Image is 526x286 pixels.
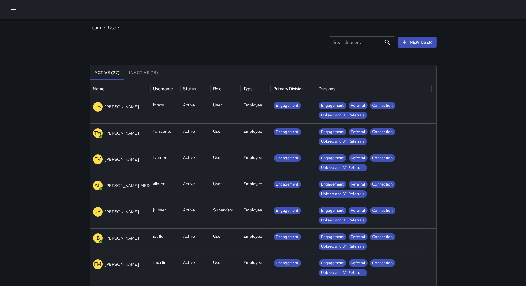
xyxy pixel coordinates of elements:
[349,129,368,135] span: Referral
[105,209,139,215] p: [PERSON_NAME]
[319,260,346,266] span: Engagement
[241,228,271,255] div: Employee
[150,97,180,123] div: lbracy
[274,103,301,109] span: Engagement
[349,234,368,240] span: Referral
[370,103,395,109] span: Connection
[370,181,395,187] span: Connection
[319,129,346,135] span: Engagement
[370,234,395,240] span: Connection
[210,150,241,176] div: User
[150,123,180,150] div: twhisenton
[319,208,346,214] span: Engagement
[150,255,180,281] div: fmartin
[349,103,368,109] span: Referral
[241,255,271,281] div: Employee
[319,217,367,223] span: Upkeep and 311 Referrals
[319,191,367,197] span: Upkeep and 311 Referrals
[183,86,197,91] div: Status
[90,24,101,31] a: Team
[104,24,106,31] li: /
[319,270,367,276] span: Upkeep and 311 Referrals
[244,86,253,91] div: Type
[349,260,368,266] span: Referral
[319,155,346,161] span: Engagement
[349,155,368,161] span: Referral
[150,228,180,255] div: ibutler
[241,176,271,202] div: Employee
[319,138,367,145] span: Upkeep and 311 Referrals
[150,150,180,176] div: tvarner
[94,261,101,268] p: FM
[370,129,395,135] span: Connection
[180,202,210,228] div: Active
[213,86,222,91] div: Role
[95,234,100,242] p: IB
[150,202,180,228] div: jruhser
[180,123,210,150] div: Active
[319,165,367,171] span: Upkeep and 311 Referrals
[274,260,301,266] span: Engagement
[241,97,271,123] div: Employee
[108,24,120,31] a: Users
[274,208,301,214] span: Engagement
[125,65,163,80] button: Inactive (19)
[349,208,368,214] span: Referral
[210,123,241,150] div: User
[105,156,139,162] p: [PERSON_NAME]
[105,235,139,241] p: [PERSON_NAME]
[349,181,368,187] span: Referral
[180,176,210,202] div: Active
[180,228,210,255] div: Active
[210,202,241,228] div: Supervisor
[241,123,271,150] div: Employee
[95,103,101,110] p: LB
[90,65,125,80] button: Active (27)
[95,208,101,215] p: JR
[241,202,271,228] div: Employee
[94,129,101,137] p: TW
[105,183,173,189] p: [PERSON_NAME][MEDICAL_DATA]
[150,176,180,202] div: alinton
[95,182,101,189] p: AL
[93,86,105,91] div: Name
[274,129,301,135] span: Engagement
[95,156,101,163] p: TV
[274,155,301,161] span: Engagement
[370,155,395,161] span: Connection
[180,150,210,176] div: Active
[105,104,139,110] p: [PERSON_NAME]
[210,228,241,255] div: User
[210,97,241,123] div: User
[274,234,301,240] span: Engagement
[153,86,173,91] div: Username
[274,181,301,187] span: Engagement
[105,261,139,267] p: [PERSON_NAME]
[274,86,304,91] div: Primary Division
[370,208,395,214] span: Connection
[180,255,210,281] div: Active
[319,86,336,91] div: Divisions
[210,255,241,281] div: User
[319,181,346,187] span: Engagement
[398,37,437,48] a: New User
[370,260,395,266] span: Connection
[319,234,346,240] span: Engagement
[319,112,367,118] span: Upkeep and 311 Referrals
[319,103,346,109] span: Engagement
[210,176,241,202] div: User
[105,130,139,136] p: [PERSON_NAME]
[180,97,210,123] div: Active
[241,150,271,176] div: Employee
[319,243,367,249] span: Upkeep and 311 Referrals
